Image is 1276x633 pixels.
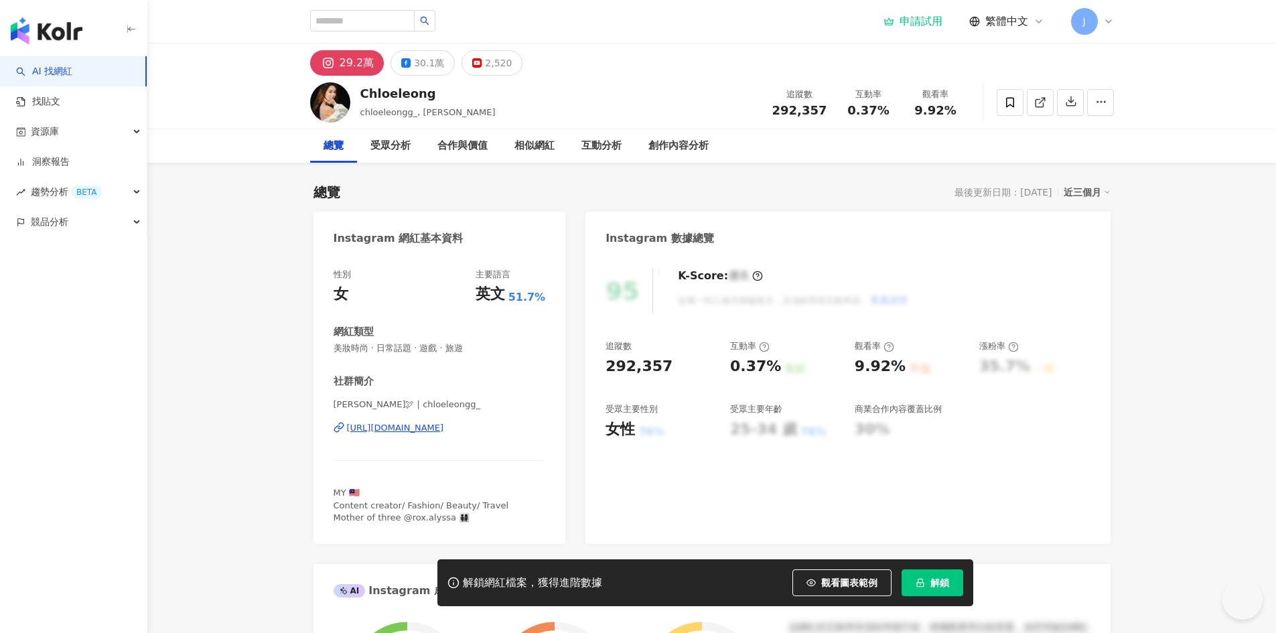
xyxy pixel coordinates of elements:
div: 創作內容分析 [648,138,709,154]
div: Instagram 網紅基本資料 [334,231,464,246]
span: search [420,16,429,25]
a: searchAI 找網紅 [16,65,72,78]
div: 互動率 [843,88,894,101]
div: Chloeleong [360,85,496,102]
div: 互動分析 [581,138,622,154]
span: 美妝時尚 · 日常話題 · 遊戲 · 旅遊 [334,342,546,354]
span: 趨勢分析 [31,177,102,207]
div: 性別 [334,269,351,281]
div: 近三個月 [1064,184,1111,201]
div: BETA [71,186,102,199]
img: logo [11,17,82,44]
span: 觀看圖表範例 [821,577,877,588]
img: KOL Avatar [310,82,350,123]
div: 英文 [476,284,505,305]
div: 追蹤數 [606,340,632,352]
span: 解鎖 [930,577,949,588]
div: 商業合作內容覆蓋比例 [855,403,942,415]
span: [PERSON_NAME]🕊 | chloeleongg_ [334,399,546,411]
div: 受眾主要年齡 [730,403,782,415]
span: 競品分析 [31,207,68,237]
span: lock [916,578,925,587]
div: 追蹤數 [772,88,827,101]
div: 解鎖網紅檔案，獲得進階數據 [463,576,602,590]
a: 申請試用 [883,15,942,28]
button: 2,520 [462,50,522,76]
span: 51.7% [508,290,546,305]
span: 資源庫 [31,117,59,147]
a: 洞察報告 [16,155,70,169]
span: rise [16,188,25,197]
div: 相似網紅 [514,138,555,154]
div: 總覽 [313,183,340,202]
div: 漲粉率 [979,340,1019,352]
span: 繁體中文 [985,14,1028,29]
div: 女性 [606,419,635,440]
div: 網紅類型 [334,325,374,339]
a: 找貼文 [16,95,60,109]
div: K-Score : [678,269,763,283]
div: 社群簡介 [334,374,374,389]
div: 最後更新日期：[DATE] [954,187,1052,198]
a: [URL][DOMAIN_NAME] [334,422,546,434]
div: 觀看率 [855,340,894,352]
div: 互動率 [730,340,770,352]
div: 0.37% [730,356,781,377]
span: 0.37% [847,104,889,117]
span: J [1082,14,1085,29]
button: 30.1萬 [391,50,455,76]
button: 觀看圖表範例 [792,569,892,596]
div: 觀看率 [910,88,961,101]
span: MY 🇲🇾 Content creator/ Fashion/ Beauty/ Travel Mother of three @rox.alyssa 👨‍👩‍👧‍👧 [334,488,509,522]
div: [URL][DOMAIN_NAME] [347,422,444,434]
button: 解鎖 [902,569,963,596]
div: 女 [334,284,348,305]
div: 29.2萬 [340,54,374,72]
span: chloeleongg_, [PERSON_NAME] [360,107,496,117]
div: 2,520 [485,54,512,72]
div: Instagram 數據總覽 [606,231,714,246]
div: 受眾主要性別 [606,403,658,415]
div: 主要語言 [476,269,510,281]
div: 合作與價值 [437,138,488,154]
span: 292,357 [772,103,827,117]
div: 總覽 [324,138,344,154]
span: 9.92% [914,104,956,117]
button: 29.2萬 [310,50,384,76]
div: 292,357 [606,356,672,377]
div: 30.1萬 [414,54,444,72]
div: 9.92% [855,356,906,377]
div: 受眾分析 [370,138,411,154]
